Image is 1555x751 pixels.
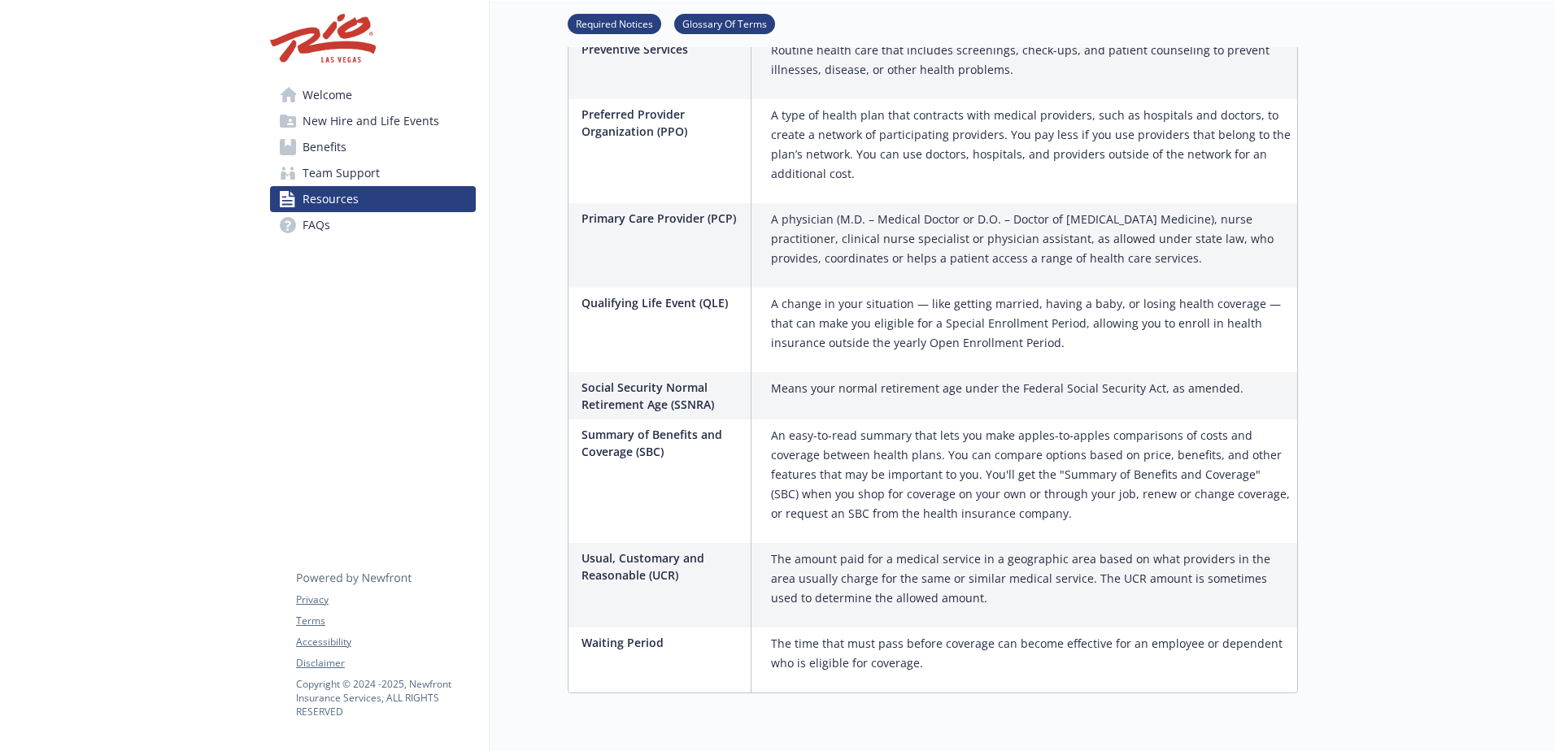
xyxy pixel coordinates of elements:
p: Means your normal retirement age under the Federal Social Security Act, as amended. [771,379,1244,398]
p: Waiting Period [581,634,744,651]
a: Required Notices [568,15,661,31]
a: Welcome [270,82,476,108]
a: FAQs [270,212,476,238]
p: Summary of Benefits and Coverage (SBC) [581,426,744,460]
a: New Hire and Life Events [270,108,476,134]
p: Qualifying Life Event (QLE) [581,294,744,311]
p: Preferred Provider Organization (PPO) [581,106,744,140]
span: Benefits [303,134,346,160]
a: Benefits [270,134,476,160]
p: Social Security Normal Retirement Age (SSNRA) [581,379,744,413]
p: A change in your situation — like getting married, having a baby, or losing health coverage — tha... [771,294,1291,353]
span: FAQs [303,212,330,238]
p: A type of health plan that contracts with medical providers, such as hospitals and doctors, to cr... [771,106,1291,184]
p: Usual, Customary and Reasonable (UCR) [581,549,744,584]
p: Routine health care that includes screenings, check-ups, and patient counseling to prevent illnes... [771,41,1291,80]
a: Disclaimer [296,656,475,671]
span: New Hire and Life Events [303,108,439,134]
p: Primary Care Provider (PCP) [581,210,744,227]
p: The time that must pass before coverage can become effective for an employee or dependent who is ... [771,634,1291,673]
a: Privacy [296,593,475,607]
p: Copyright © 2024 - 2025 , Newfront Insurance Services, ALL RIGHTS RESERVED [296,677,475,718]
span: Team Support [303,160,380,186]
p: The amount paid for a medical service in a geographic area based on what providers in the area us... [771,549,1291,608]
a: Resources [270,186,476,212]
span: Resources [303,186,359,212]
span: Welcome [303,82,352,108]
a: Accessibility [296,635,475,649]
p: Preventive Services [581,41,744,58]
a: Team Support [270,160,476,186]
p: A physician (M.D. – Medical Doctor or D.O. – Doctor of [MEDICAL_DATA] Medicine), nurse practition... [771,210,1291,268]
a: Terms [296,614,475,628]
a: Glossary Of Terms [674,15,775,31]
p: An easy-to-read summary that lets you make apples-to-apples comparisons of costs and coverage bet... [771,426,1291,523]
